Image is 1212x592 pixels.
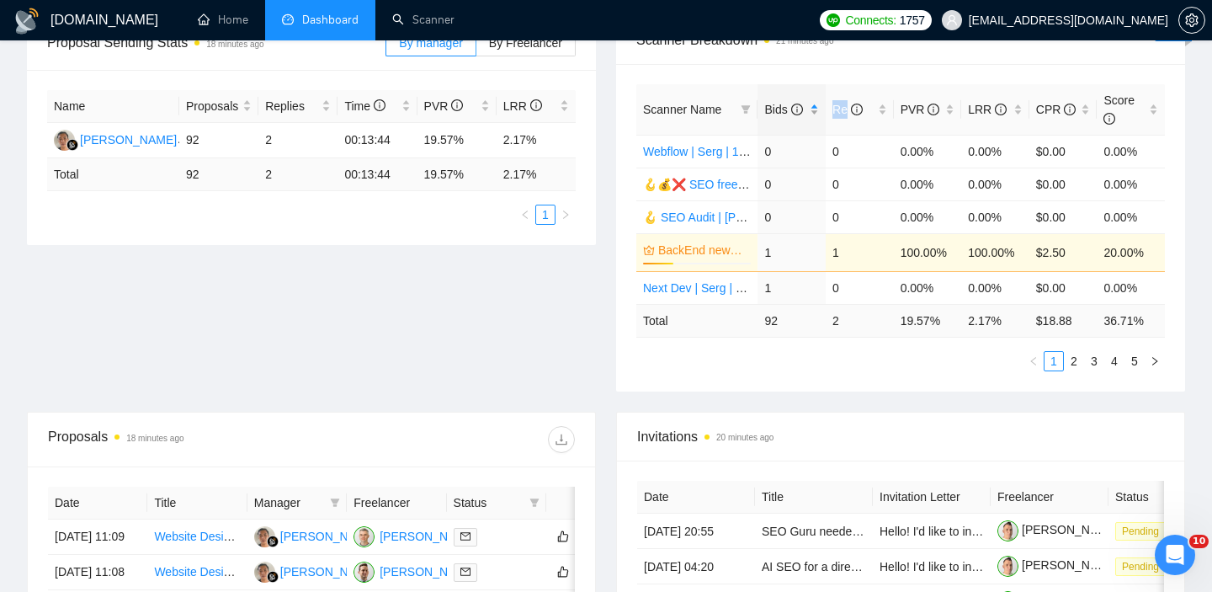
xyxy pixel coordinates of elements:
[643,281,765,295] a: Next Dev | Serg | 21.11
[826,200,894,233] td: 0
[757,135,826,168] td: 0
[1145,351,1165,371] li: Next Page
[1097,200,1165,233] td: 0.00%
[894,304,962,337] td: 19.57 %
[529,498,540,508] span: filter
[1115,524,1172,537] a: Pending
[894,271,962,304] td: 0.00%
[327,490,343,515] span: filter
[1064,104,1076,115] span: info-circle
[536,205,555,224] a: 1
[1104,351,1124,371] li: 4
[1155,535,1195,575] iframe: Intercom live chat
[353,526,375,547] img: VB
[832,103,863,116] span: Re
[417,123,497,158] td: 19.57%
[997,558,1119,572] a: [PERSON_NAME]
[338,158,417,191] td: 00:13:44
[1023,351,1044,371] li: Previous Page
[179,90,258,123] th: Proposals
[873,481,991,514] th: Invitation Letter
[1029,304,1098,337] td: $ 18.88
[553,562,573,582] button: like
[757,168,826,200] td: 0
[764,103,802,116] span: Bids
[54,132,177,146] a: JS[PERSON_NAME]
[198,13,248,27] a: homeHome
[1097,233,1165,271] td: 20.00%
[1179,13,1204,27] span: setting
[353,562,375,583] img: AB
[280,563,377,581] div: [PERSON_NAME]
[254,562,275,583] img: JS
[1029,356,1039,366] span: left
[48,487,147,520] th: Date
[515,205,535,225] button: left
[928,104,939,115] span: info-circle
[66,139,78,151] img: gigradar-bm.png
[1103,113,1115,125] span: info-circle
[1178,7,1205,34] button: setting
[330,498,340,508] span: filter
[454,493,523,512] span: Status
[658,241,747,259] a: BackEnd newbies + 💰❌ | Kos | 06.05
[265,97,318,115] span: Replies
[961,168,1029,200] td: 0.00%
[1097,271,1165,304] td: 0.00%
[643,211,928,224] a: 🪝 SEO Audit | [PERSON_NAME] | 20.11 | "free audit"
[302,13,359,27] span: Dashboard
[399,36,462,50] span: By manager
[757,271,826,304] td: 1
[1115,557,1166,576] span: Pending
[791,104,803,115] span: info-circle
[716,433,773,442] time: 20 minutes ago
[460,567,470,577] span: mail
[1097,168,1165,200] td: 0.00%
[147,487,247,520] th: Title
[845,11,896,29] span: Connects:
[961,271,1029,304] td: 0.00%
[894,233,962,271] td: 100.00%
[826,135,894,168] td: 0
[1145,351,1165,371] button: right
[1036,103,1076,116] span: CPR
[1029,168,1098,200] td: $0.00
[762,525,1016,538] a: SEO Guru needed for full stack setup for a SaaS
[548,426,575,453] button: download
[247,487,347,520] th: Manager
[900,11,925,29] span: 1757
[961,304,1029,337] td: 2.17 %
[1103,93,1135,125] span: Score
[380,527,476,546] div: [PERSON_NAME]
[347,487,446,520] th: Freelancer
[1064,351,1084,371] li: 2
[826,304,894,337] td: 2
[80,131,177,149] div: [PERSON_NAME]
[826,233,894,271] td: 1
[338,123,417,158] td: 00:13:44
[417,158,497,191] td: 19.57 %
[1125,352,1144,371] a: 5
[1029,135,1098,168] td: $0.00
[535,205,555,225] li: 1
[258,158,338,191] td: 2
[557,530,569,543] span: like
[643,178,980,191] a: 🪝💰❌ SEO free Audit | [PERSON_NAME] | 20.11 | "free audit"
[254,529,377,542] a: JS[PERSON_NAME]
[757,200,826,233] td: 0
[755,481,873,514] th: Title
[497,158,576,191] td: 2.17 %
[961,200,1029,233] td: 0.00%
[553,526,573,547] button: like
[186,97,239,115] span: Proposals
[179,158,258,191] td: 92
[489,36,562,50] span: By Freelancer
[48,520,147,555] td: [DATE] 11:09
[344,99,385,113] span: Time
[1115,522,1166,541] span: Pending
[460,531,470,541] span: mail
[826,168,894,200] td: 0
[737,97,754,122] span: filter
[894,135,962,168] td: 0.00%
[254,526,275,547] img: JS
